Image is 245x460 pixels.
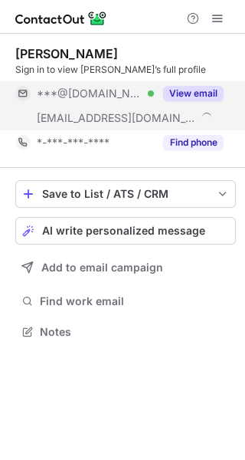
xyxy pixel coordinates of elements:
[42,225,205,237] span: AI write personalized message
[15,9,107,28] img: ContactOut v5.3.10
[40,325,230,339] span: Notes
[15,291,236,312] button: Find work email
[15,254,236,281] button: Add to email campaign
[163,135,224,150] button: Reveal Button
[41,261,163,274] span: Add to email campaign
[15,217,236,245] button: AI write personalized message
[37,111,196,125] span: [EMAIL_ADDRESS][DOMAIN_NAME]
[15,63,236,77] div: Sign in to view [PERSON_NAME]’s full profile
[15,321,236,343] button: Notes
[163,86,224,101] button: Reveal Button
[15,180,236,208] button: save-profile-one-click
[40,294,230,308] span: Find work email
[15,46,118,61] div: [PERSON_NAME]
[37,87,142,100] span: ***@[DOMAIN_NAME]
[42,188,209,200] div: Save to List / ATS / CRM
